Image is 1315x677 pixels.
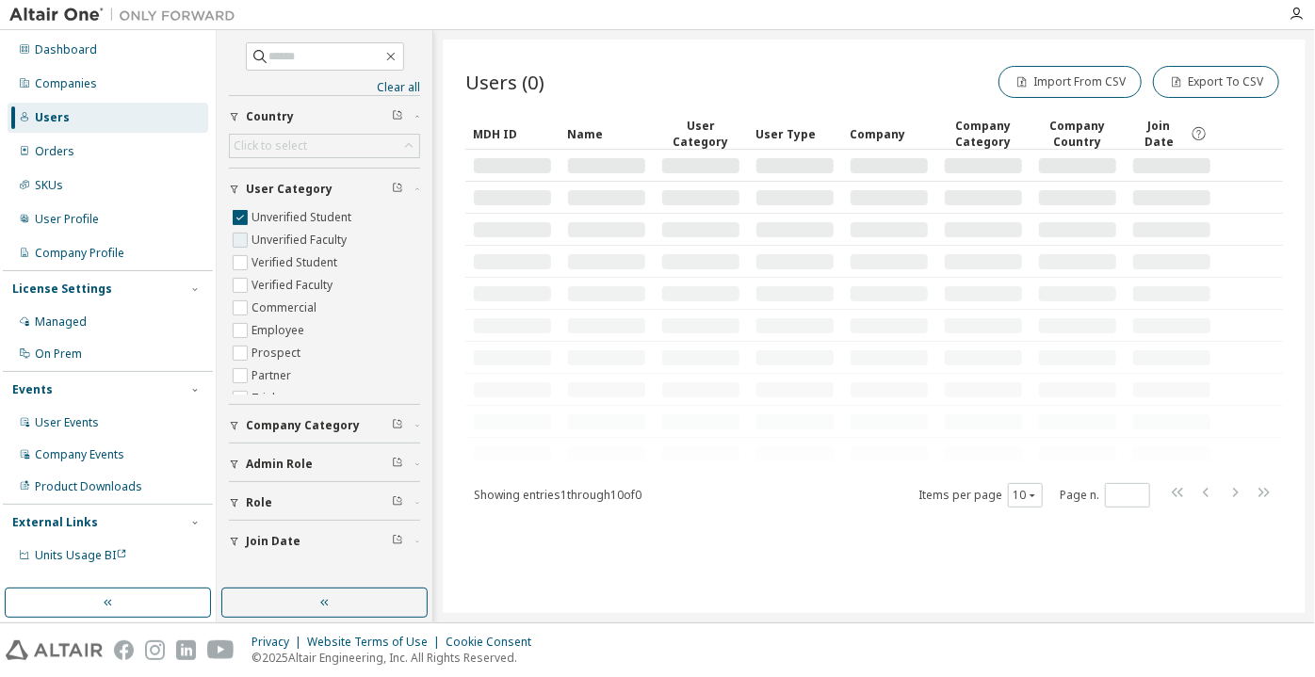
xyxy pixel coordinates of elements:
div: MDH ID [473,119,552,149]
img: instagram.svg [145,640,165,660]
div: Cookie Consent [446,635,543,650]
img: youtube.svg [207,640,235,660]
img: Altair One [9,6,245,24]
span: Showing entries 1 through 10 of 0 [474,487,641,503]
div: Product Downloads [35,479,142,494]
button: Country [229,96,420,137]
span: Role [246,495,272,510]
div: Company Category [944,118,1023,150]
button: Admin Role [229,443,420,485]
div: Click to select [234,138,307,153]
span: Clear filter [392,534,403,549]
div: External Links [12,515,98,530]
button: Export To CSV [1153,66,1279,98]
img: altair_logo.svg [6,640,103,660]
div: Events [12,382,53,397]
div: Company Profile [35,246,124,261]
div: License Settings [12,282,112,297]
span: Join Date [1132,118,1186,150]
label: Unverified Faculty [252,229,350,251]
div: User Type [755,119,835,149]
div: Companies [35,76,97,91]
div: Company Events [35,447,124,462]
p: © 2025 Altair Engineering, Inc. All Rights Reserved. [252,650,543,666]
div: User Events [35,415,99,430]
button: User Category [229,169,420,210]
button: Company Category [229,405,420,446]
label: Prospect [252,342,304,364]
img: facebook.svg [114,640,134,660]
label: Employee [252,319,308,342]
span: User Category [246,182,333,197]
div: User Profile [35,212,99,227]
label: Verified Student [252,251,341,274]
span: Users (0) [465,69,544,95]
div: SKUs [35,178,63,193]
label: Partner [252,364,295,387]
span: Clear filter [392,418,403,433]
button: Role [229,482,420,524]
button: 10 [1013,488,1038,503]
div: Dashboard [35,42,97,57]
span: Clear filter [392,495,403,510]
label: Unverified Student [252,206,355,229]
span: Page n. [1060,483,1150,508]
span: Items per page [918,483,1043,508]
span: Join Date [246,534,300,549]
label: Trial [252,387,279,410]
span: Clear filter [392,109,403,124]
span: Units Usage BI [35,547,127,563]
span: Clear filter [392,457,403,472]
div: Click to select [230,135,419,157]
div: Name [567,119,646,149]
span: Country [246,109,294,124]
a: Clear all [229,80,420,95]
div: Managed [35,314,87,330]
label: Verified Faculty [252,274,336,297]
div: Users [35,110,70,125]
div: Company Country [1038,118,1117,150]
span: Company Category [246,418,360,433]
svg: Date when the user was first added or directly signed up. If the user was deleted and later re-ad... [1191,125,1208,142]
button: Join Date [229,521,420,562]
span: Admin Role [246,457,313,472]
div: On Prem [35,347,82,362]
div: User Category [661,118,740,150]
div: Website Terms of Use [307,635,446,650]
div: Orders [35,144,74,159]
label: Commercial [252,297,320,319]
button: Import From CSV [998,66,1142,98]
img: linkedin.svg [176,640,196,660]
div: Privacy [252,635,307,650]
div: Company [850,119,929,149]
span: Clear filter [392,182,403,197]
